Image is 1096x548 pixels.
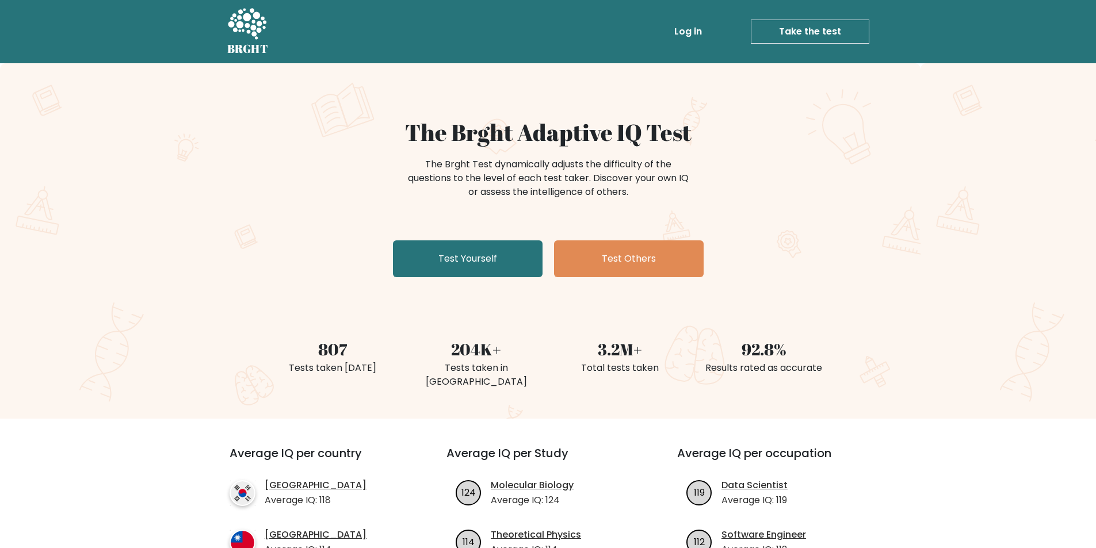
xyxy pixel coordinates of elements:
[554,240,704,277] a: Test Others
[411,361,541,389] div: Tests taken in [GEOGRAPHIC_DATA]
[227,5,269,59] a: BRGHT
[393,240,543,277] a: Test Yourself
[491,478,574,492] a: Molecular Biology
[268,118,829,146] h1: The Brght Adaptive IQ Test
[265,493,366,507] p: Average IQ: 118
[491,528,581,542] a: Theoretical Physics
[694,485,705,499] text: 119
[491,493,574,507] p: Average IQ: 124
[268,361,398,375] div: Tests taken [DATE]
[268,337,398,361] div: 807
[265,478,366,492] a: [GEOGRAPHIC_DATA]
[230,446,405,474] h3: Average IQ per country
[230,480,255,506] img: country
[677,446,880,474] h3: Average IQ per occupation
[721,478,788,492] a: Data Scientist
[699,361,829,375] div: Results rated as accurate
[751,20,869,44] a: Take the test
[461,485,476,499] text: 124
[265,528,366,542] a: [GEOGRAPHIC_DATA]
[555,361,685,375] div: Total tests taken
[446,446,650,474] h3: Average IQ per Study
[555,337,685,361] div: 3.2M+
[670,20,707,43] a: Log in
[699,337,829,361] div: 92.8%
[227,42,269,56] h5: BRGHT
[721,528,806,542] a: Software Engineer
[463,535,475,548] text: 114
[404,158,692,199] div: The Brght Test dynamically adjusts the difficulty of the questions to the level of each test take...
[721,493,788,507] p: Average IQ: 119
[694,535,705,548] text: 112
[411,337,541,361] div: 204K+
